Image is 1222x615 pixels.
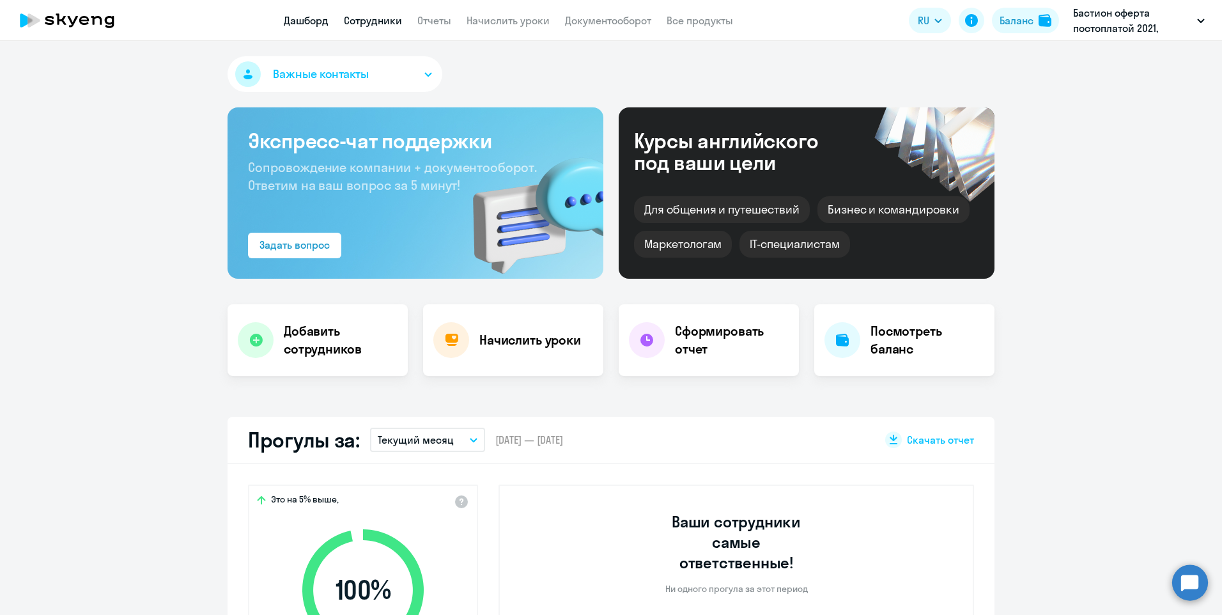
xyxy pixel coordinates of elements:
span: [DATE] — [DATE] [495,433,563,447]
a: Все продукты [667,14,733,27]
div: Бизнес и командировки [817,196,970,223]
h3: Ваши сотрудники самые ответственные! [654,511,819,573]
p: Бастион оферта постоплатой 2021, БАСТИОН, АО [1073,5,1192,36]
h3: Экспресс-чат поддержки [248,128,583,153]
div: Задать вопрос [259,237,330,253]
img: bg-img [454,135,603,279]
a: Документооборот [565,14,651,27]
h4: Сформировать отчет [675,322,789,358]
span: Важные контакты [273,66,369,82]
h4: Посмотреть баланс [870,322,984,358]
button: Задать вопрос [248,233,341,258]
span: 100 % [290,575,437,605]
span: Это на 5% выше, [271,494,339,509]
button: Бастион оферта постоплатой 2021, БАСТИОН, АО [1067,5,1211,36]
button: Важные контакты [228,56,442,92]
a: Отчеты [417,14,451,27]
div: Для общения и путешествий [634,196,810,223]
img: balance [1039,14,1051,27]
div: Маркетологам [634,231,732,258]
span: RU [918,13,929,28]
span: Сопровождение компании + документооборот. Ответим на ваш вопрос за 5 минут! [248,159,537,193]
a: Начислить уроки [467,14,550,27]
h4: Начислить уроки [479,331,581,349]
h2: Прогулы за: [248,427,360,453]
div: Баланс [1000,13,1033,28]
div: IT-специалистам [739,231,849,258]
p: Текущий месяц [378,432,454,448]
h4: Добавить сотрудников [284,322,398,358]
a: Дашборд [284,14,329,27]
button: Балансbalance [992,8,1059,33]
p: Ни одного прогула за этот период [665,583,808,595]
a: Сотрудники [344,14,402,27]
button: Текущий месяц [370,428,485,452]
button: RU [909,8,951,33]
div: Курсы английского под ваши цели [634,130,853,173]
span: Скачать отчет [907,433,974,447]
